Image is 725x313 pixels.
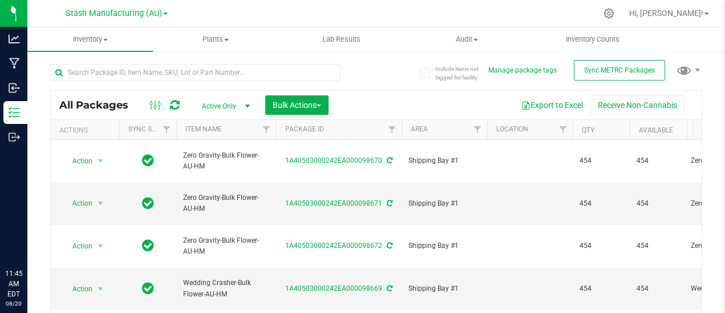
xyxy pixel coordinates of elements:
[639,126,673,134] a: Available
[404,34,529,45] span: Audit
[580,155,623,166] span: 454
[9,131,20,143] inline-svg: Outbound
[183,192,269,214] span: Zero Gravity-Bulk Flower-AU-HM
[9,58,20,69] inline-svg: Manufacturing
[9,33,20,45] inline-svg: Analytics
[62,238,93,254] span: Action
[34,220,47,234] iframe: Resource center unread badge
[27,27,153,51] a: Inventory
[307,34,376,45] span: Lab Results
[278,27,404,51] a: Lab Results
[637,240,680,251] span: 454
[142,238,154,254] span: In Sync
[59,126,115,134] div: Actions
[488,66,557,75] button: Manage package tags
[142,280,154,296] span: In Sync
[5,268,22,299] p: 11:45 AM EDT
[185,125,222,133] a: Item Name
[554,120,573,139] a: Filter
[408,240,480,251] span: Shipping Bay #1
[183,150,269,172] span: Zero Gravity-Bulk Flower-AU-HM
[580,240,623,251] span: 454
[183,235,269,257] span: Zero Gravity-Bulk Flower-AU-HM
[385,156,392,164] span: Sync from Compliance System
[550,34,635,45] span: Inventory Counts
[385,242,392,250] span: Sync from Compliance System
[9,107,20,118] inline-svg: Inventory
[580,283,623,294] span: 454
[50,64,341,81] input: Search Package ID, Item Name, SKU, Lot or Part Number...
[183,278,269,299] span: Wedding Crasher-Bulk Flower-AU-HM
[637,283,680,294] span: 454
[273,101,321,110] span: Bulk Actions
[62,281,93,297] span: Action
[574,60,665,81] button: Sync METRC Packages
[468,120,487,139] a: Filter
[385,284,392,292] span: Sync from Compliance System
[265,95,329,115] button: Bulk Actions
[582,126,594,134] a: Qty
[530,27,655,51] a: Inventory Counts
[580,198,623,209] span: 454
[602,8,616,19] div: Manage settings
[408,198,480,209] span: Shipping Bay #1
[408,283,480,294] span: Shipping Bay #1
[59,99,140,111] span: All Packages
[637,155,680,166] span: 454
[257,120,276,139] a: Filter
[383,120,402,139] a: Filter
[5,299,22,308] p: 08/20
[153,27,278,51] a: Plants
[157,120,176,139] a: Filter
[285,199,382,207] a: 1A40503000242EA000098671
[404,27,529,51] a: Audit
[94,238,108,254] span: select
[285,242,382,250] a: 1A40503000242EA000098672
[514,95,590,115] button: Export to Excel
[94,195,108,211] span: select
[435,65,492,82] span: Include items not tagged for facility
[584,66,655,74] span: Sync METRC Packages
[128,125,172,133] a: Sync Status
[27,34,153,45] span: Inventory
[142,153,154,168] span: In Sync
[385,199,392,207] span: Sync from Compliance System
[11,222,46,256] iframe: Resource center
[62,153,93,169] span: Action
[153,34,278,45] span: Plants
[285,284,382,292] a: 1A40503000242EA000098669
[142,195,154,211] span: In Sync
[94,281,108,297] span: select
[62,195,93,211] span: Action
[285,125,324,133] a: Package ID
[590,95,685,115] button: Receive Non-Cannabis
[66,9,162,18] span: Stash Manufacturing (AU)
[629,9,703,18] span: Hi, [PERSON_NAME]!
[9,82,20,94] inline-svg: Inbound
[285,156,382,164] a: 1A40503000242EA000098670
[408,155,480,166] span: Shipping Bay #1
[94,153,108,169] span: select
[411,125,428,133] a: Area
[637,198,680,209] span: 454
[496,125,528,133] a: Location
